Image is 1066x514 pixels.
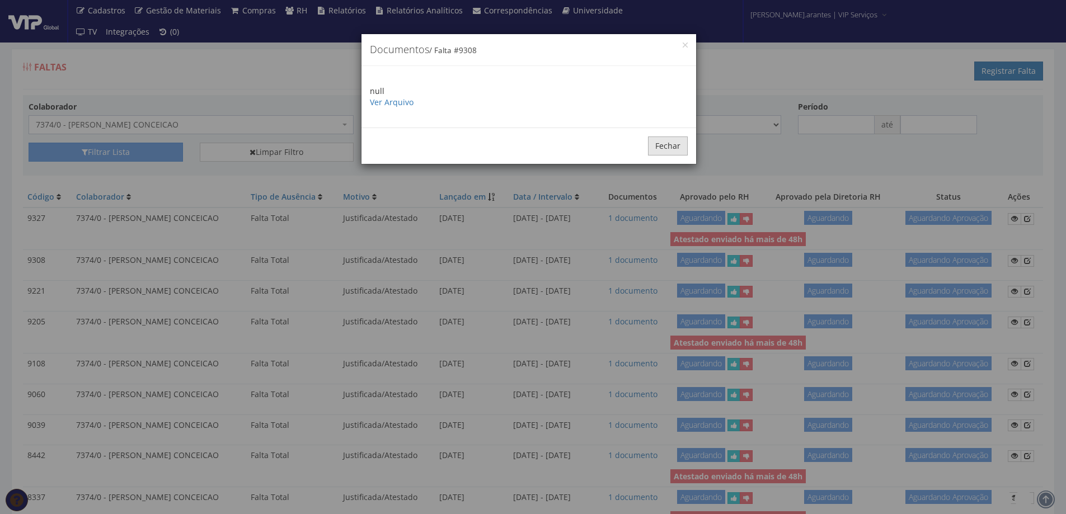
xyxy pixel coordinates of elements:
[370,97,414,107] a: Ver Arquivo
[370,86,688,108] p: null
[459,45,477,55] span: 9308
[683,43,688,48] button: Close
[429,45,477,55] small: / Falta #
[648,136,688,155] button: Fechar
[370,43,688,57] h4: Documentos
